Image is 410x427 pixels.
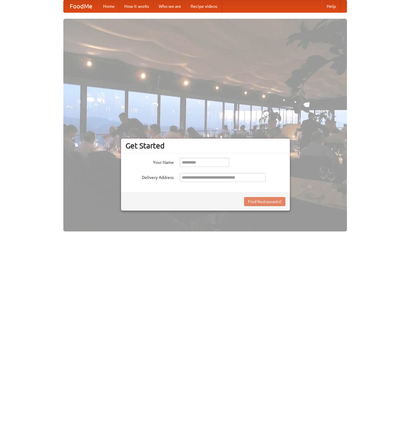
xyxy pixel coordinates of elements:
[126,141,285,150] h3: Get Started
[322,0,341,12] a: Help
[119,0,154,12] a: How it works
[98,0,119,12] a: Home
[64,0,98,12] a: FoodMe
[154,0,186,12] a: Who we are
[126,173,174,180] label: Delivery Address
[126,158,174,165] label: Your Name
[244,197,285,206] button: Find Restaurants!
[186,0,222,12] a: Recipe videos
